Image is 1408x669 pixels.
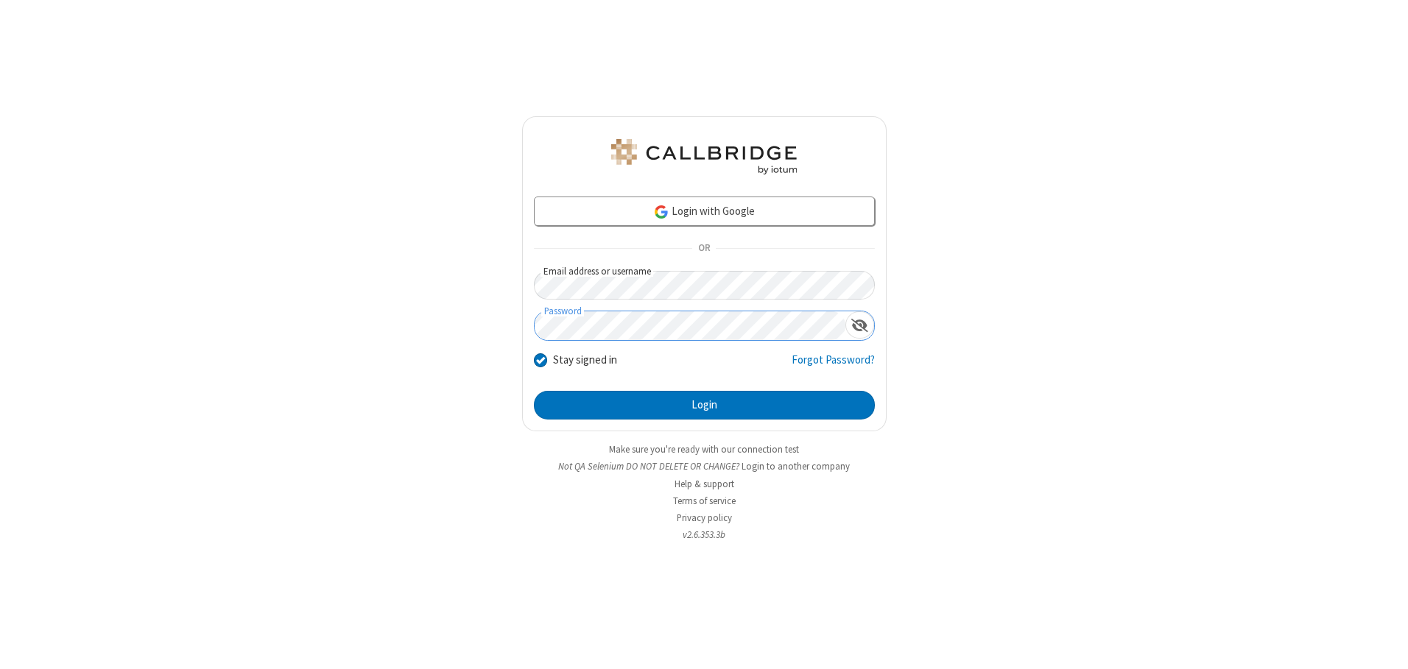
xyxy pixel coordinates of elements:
input: Email address or username [534,271,875,300]
a: Terms of service [673,495,736,507]
button: Login to another company [742,459,850,473]
img: QA Selenium DO NOT DELETE OR CHANGE [608,139,800,174]
label: Stay signed in [553,352,617,369]
a: Help & support [675,478,734,490]
a: Make sure you're ready with our connection test [609,443,799,456]
a: Privacy policy [677,512,732,524]
li: v2.6.353.3b [522,528,887,542]
span: OR [692,238,716,259]
button: Login [534,391,875,420]
iframe: Chat [1371,631,1397,659]
li: Not QA Selenium DO NOT DELETE OR CHANGE? [522,459,887,473]
input: Password [535,311,845,340]
div: Show password [845,311,874,339]
a: Forgot Password? [792,352,875,380]
img: google-icon.png [653,204,669,220]
a: Login with Google [534,197,875,226]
